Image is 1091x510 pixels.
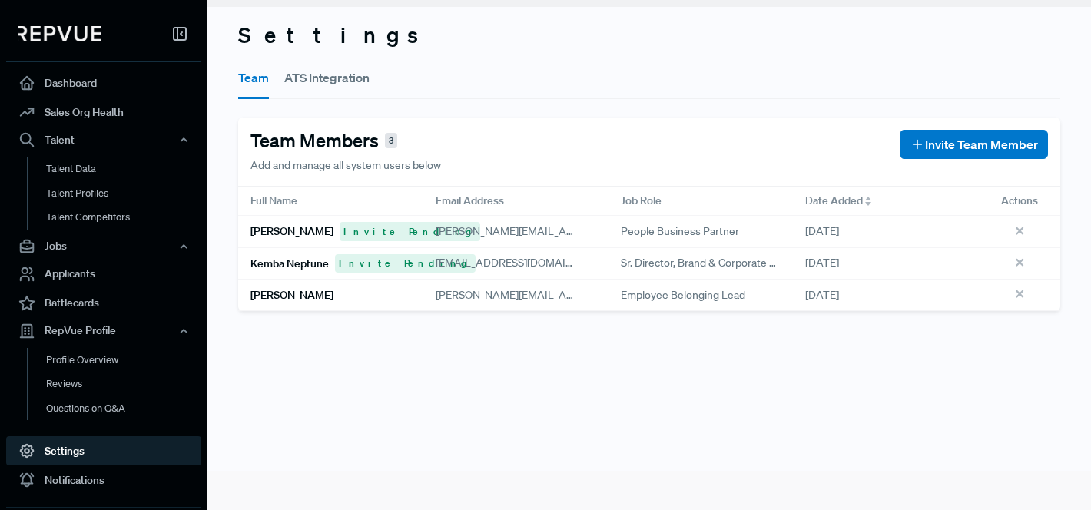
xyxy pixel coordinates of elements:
[27,348,222,373] a: Profile Overview
[6,289,201,318] a: Battlecards
[18,26,101,41] img: RepVue
[6,436,201,465] a: Settings
[436,193,504,209] span: Email Address
[250,289,333,302] h6: [PERSON_NAME]
[621,255,781,271] span: Sr. Director, Brand & Corporate Communications
[925,135,1038,154] span: Invite Team Member
[6,260,201,289] a: Applicants
[621,287,745,303] span: Employee Belonging Lead
[27,205,222,230] a: Talent Competitors
[238,56,269,99] button: Team
[250,157,441,174] p: Add and manage all system users below
[6,68,201,98] a: Dashboard
[805,193,863,209] span: Date Added
[250,225,333,238] h6: [PERSON_NAME]
[6,465,201,495] a: Notifications
[250,193,297,209] span: Full Name
[27,181,222,206] a: Talent Profiles
[27,157,222,181] a: Talent Data
[436,256,612,270] span: [EMAIL_ADDRESS][DOMAIN_NAME]
[900,130,1048,159] button: Invite Team Member
[6,98,201,127] a: Sales Org Health
[250,130,379,152] h4: Team Members
[6,318,201,344] button: RepVue Profile
[793,216,978,247] div: [DATE]
[6,127,201,153] button: Talent
[621,224,739,240] span: People Business Partner
[27,372,222,396] a: Reviews
[793,187,978,216] div: Toggle SortBy
[340,222,480,240] span: Invite Pending
[250,257,329,270] h6: Kemba Neptune
[284,56,370,99] button: ATS Integration
[436,288,778,302] span: [PERSON_NAME][EMAIL_ADDRESS][PERSON_NAME][DOMAIN_NAME]
[436,224,778,238] span: [PERSON_NAME][EMAIL_ADDRESS][PERSON_NAME][DOMAIN_NAME]
[793,280,978,311] div: [DATE]
[27,396,222,421] a: Questions on Q&A
[238,22,1060,48] h3: Settings
[1001,193,1038,209] span: Actions
[793,248,978,280] div: [DATE]
[385,133,397,149] span: 3
[6,233,201,260] button: Jobs
[621,193,662,209] span: Job Role
[335,254,476,273] span: Invite Pending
